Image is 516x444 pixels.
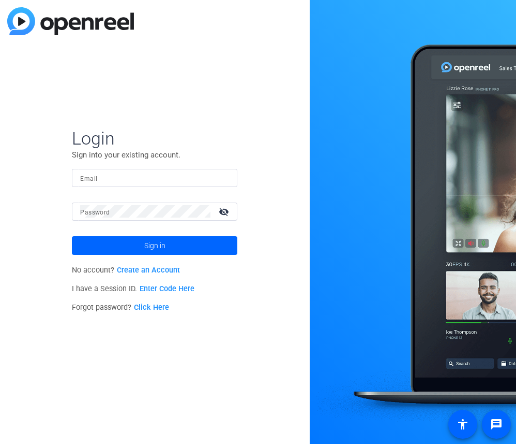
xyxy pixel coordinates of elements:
[72,266,180,275] span: No account?
[140,284,194,293] a: Enter Code Here
[72,284,194,293] span: I have a Session ID.
[117,266,180,275] a: Create an Account
[213,204,237,219] mat-icon: visibility_off
[80,171,229,184] input: Enter Email Address
[72,303,169,312] span: Forgot password?
[72,236,237,255] button: Sign in
[144,233,165,259] span: Sign in
[7,7,134,35] img: blue-gradient.svg
[457,418,469,431] mat-icon: accessibility
[490,418,503,431] mat-icon: message
[80,175,97,182] mat-label: Email
[80,209,110,216] mat-label: Password
[72,127,237,149] span: Login
[134,303,169,312] a: Click Here
[72,149,237,161] p: Sign into your existing account.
